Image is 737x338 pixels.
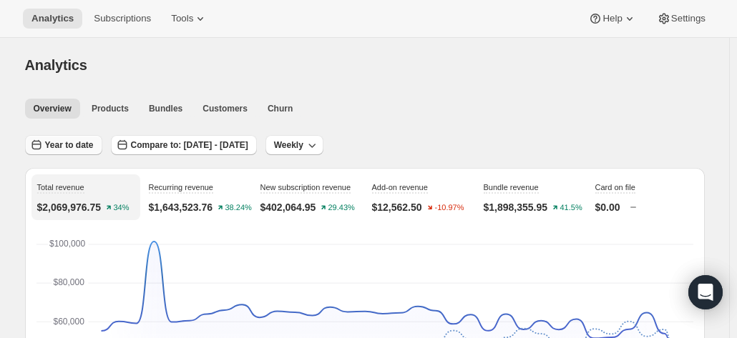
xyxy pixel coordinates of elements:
[595,183,635,192] span: Card on file
[328,204,356,212] text: 29.43%
[45,139,94,151] span: Year to date
[595,200,620,214] p: $0.00
[49,239,85,249] text: $100,000
[688,275,723,309] div: Open Intercom Messenger
[372,200,422,214] p: $12,562.50
[53,277,84,287] text: $80,000
[372,183,428,192] span: Add-on revenue
[202,103,248,114] span: Customers
[648,9,714,29] button: Settings
[34,103,72,114] span: Overview
[92,103,129,114] span: Products
[85,9,160,29] button: Subscriptions
[149,103,182,114] span: Bundles
[434,204,464,212] text: -10.97%
[274,139,303,151] span: Weekly
[149,183,214,192] span: Recurring revenue
[484,183,539,192] span: Bundle revenue
[25,57,87,73] span: Analytics
[560,204,582,212] text: 41.5%
[671,13,706,24] span: Settings
[602,13,622,24] span: Help
[23,9,82,29] button: Analytics
[149,200,213,214] p: $1,643,523.76
[171,13,193,24] span: Tools
[31,13,74,24] span: Analytics
[260,200,316,214] p: $402,064.95
[111,135,257,155] button: Compare to: [DATE] - [DATE]
[580,9,645,29] button: Help
[37,183,84,192] span: Total revenue
[25,135,102,155] button: Year to date
[53,317,84,327] text: $60,000
[268,103,293,114] span: Churn
[265,135,323,155] button: Weekly
[37,200,102,214] p: $2,069,976.75
[484,200,548,214] p: $1,898,355.95
[114,204,130,212] text: 34%
[225,204,253,212] text: 38.24%
[131,139,248,151] span: Compare to: [DATE] - [DATE]
[94,13,151,24] span: Subscriptions
[260,183,351,192] span: New subscription revenue
[162,9,216,29] button: Tools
